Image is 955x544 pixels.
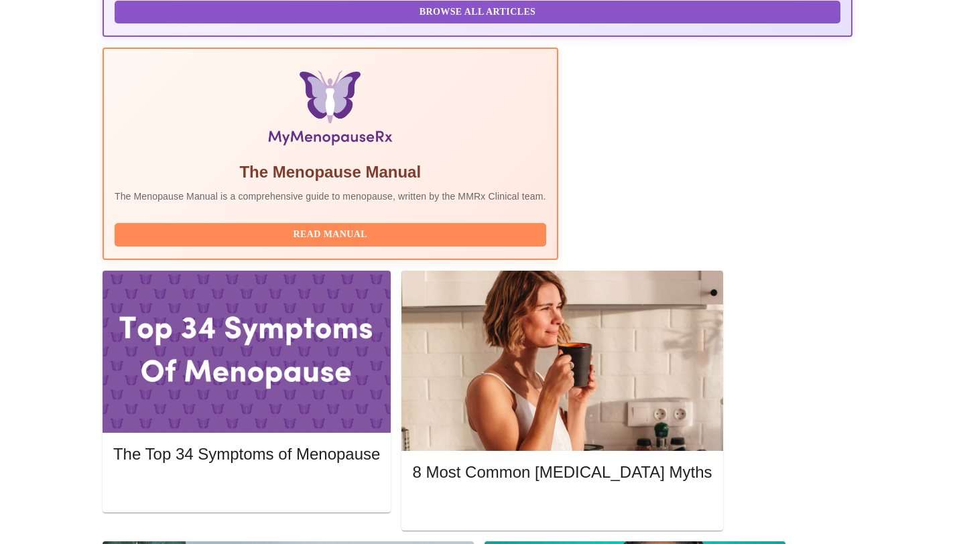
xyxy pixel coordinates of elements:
[127,480,367,497] span: Read More
[412,462,712,483] h5: 8 Most Common [MEDICAL_DATA] Myths
[115,161,546,183] h5: The Menopause Manual
[183,70,477,151] img: Menopause Manual
[426,499,698,516] span: Read More
[115,228,550,239] a: Read Manual
[113,444,380,465] h5: The Top 34 Symptoms of Menopause
[412,496,712,519] button: Read More
[113,482,383,493] a: Read More
[128,226,533,243] span: Read Manual
[412,500,715,512] a: Read More
[115,5,844,17] a: Browse All Articles
[115,190,546,203] p: The Menopause Manual is a comprehensive guide to menopause, written by the MMRx Clinical team.
[115,223,546,247] button: Read Manual
[128,4,827,21] span: Browse All Articles
[115,1,840,24] button: Browse All Articles
[113,477,380,500] button: Read More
